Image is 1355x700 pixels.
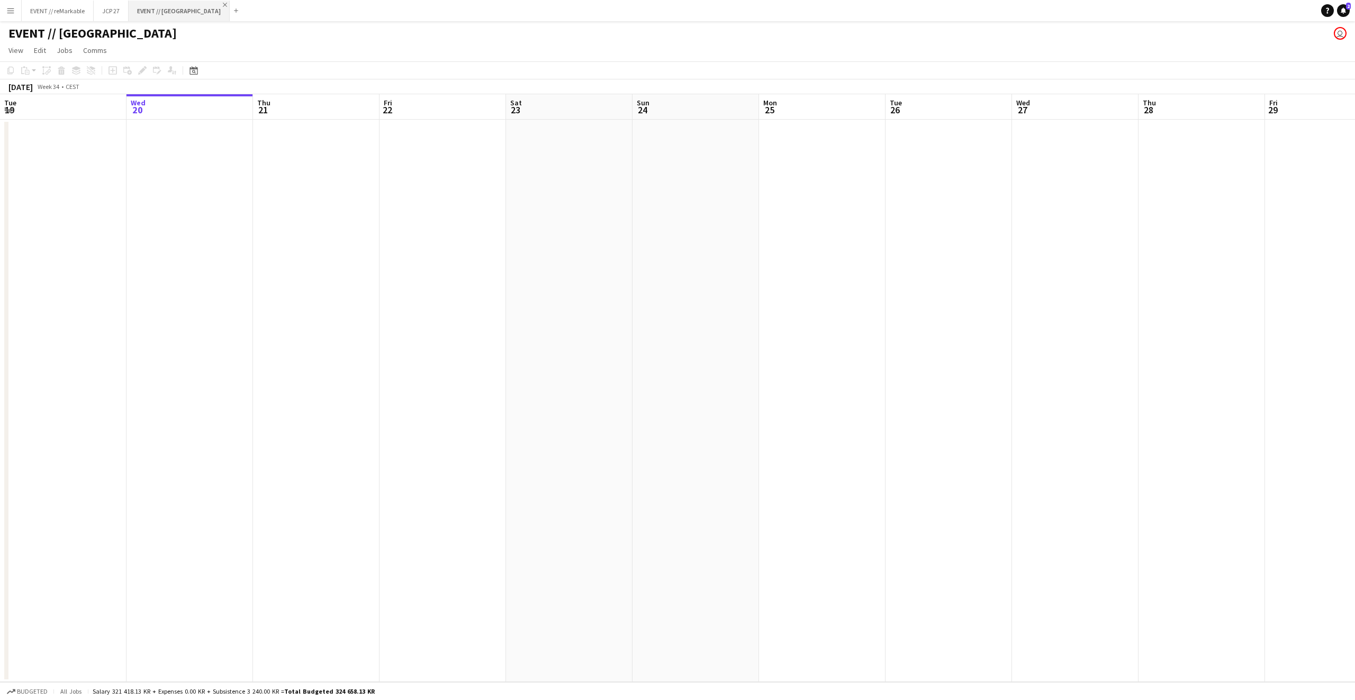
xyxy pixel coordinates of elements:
[762,104,777,116] span: 25
[284,687,375,695] span: Total Budgeted 324 658.13 KR
[888,104,902,116] span: 26
[637,98,649,107] span: Sun
[1143,98,1156,107] span: Thu
[57,46,73,55] span: Jobs
[131,98,146,107] span: Wed
[256,104,270,116] span: 21
[510,98,522,107] span: Sat
[3,104,16,116] span: 19
[58,687,84,695] span: All jobs
[382,104,392,116] span: 22
[8,46,23,55] span: View
[129,104,146,116] span: 20
[1268,104,1278,116] span: 29
[257,98,270,107] span: Thu
[94,1,129,21] button: JCP 27
[17,688,48,695] span: Budgeted
[30,43,50,57] a: Edit
[1016,98,1030,107] span: Wed
[83,46,107,55] span: Comms
[1346,3,1351,10] span: 2
[384,98,392,107] span: Fri
[1334,27,1347,40] app-user-avatar: Mille Jacobsen
[129,1,230,21] button: EVENT // [GEOGRAPHIC_DATA]
[890,98,902,107] span: Tue
[35,83,61,91] span: Week 34
[635,104,649,116] span: 24
[763,98,777,107] span: Mon
[22,1,94,21] button: EVENT // reMarkable
[34,46,46,55] span: Edit
[1015,104,1030,116] span: 27
[509,104,522,116] span: 23
[66,83,79,91] div: CEST
[4,98,16,107] span: Tue
[93,687,375,695] div: Salary 321 418.13 KR + Expenses 0.00 KR + Subsistence 3 240.00 KR =
[52,43,77,57] a: Jobs
[8,25,177,41] h1: EVENT // [GEOGRAPHIC_DATA]
[79,43,111,57] a: Comms
[8,82,33,92] div: [DATE]
[1141,104,1156,116] span: 28
[1269,98,1278,107] span: Fri
[4,43,28,57] a: View
[1337,4,1350,17] a: 2
[5,686,49,697] button: Budgeted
